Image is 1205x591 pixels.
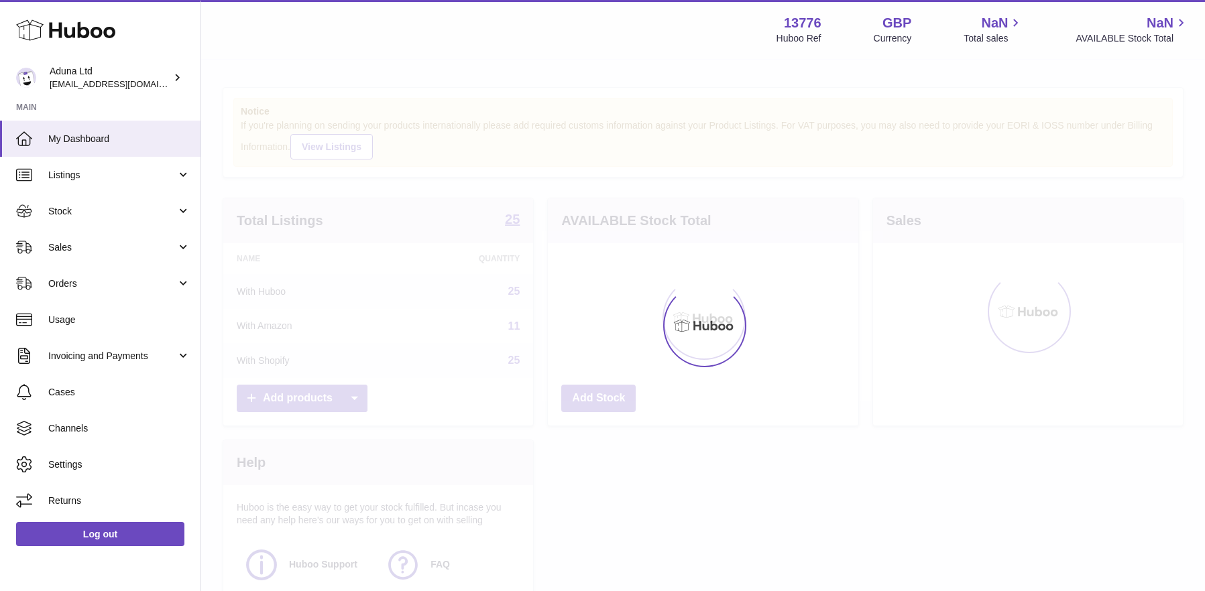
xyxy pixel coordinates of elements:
span: AVAILABLE Stock Total [1076,32,1189,45]
span: [EMAIL_ADDRESS][DOMAIN_NAME] [50,78,197,89]
span: My Dashboard [48,133,190,145]
span: Usage [48,314,190,326]
span: Returns [48,495,190,507]
a: NaN AVAILABLE Stock Total [1076,14,1189,45]
span: Total sales [964,32,1023,45]
div: Aduna Ltd [50,65,170,90]
img: foyin.fagbemi@aduna.com [16,68,36,88]
span: NaN [1147,14,1173,32]
div: Huboo Ref [777,32,821,45]
span: Settings [48,458,190,471]
strong: 13776 [784,14,821,32]
span: Orders [48,277,176,290]
span: Invoicing and Payments [48,350,176,363]
span: Channels [48,422,190,435]
a: Log out [16,522,184,546]
span: NaN [981,14,1008,32]
span: Stock [48,205,176,218]
div: Currency [874,32,912,45]
strong: GBP [882,14,911,32]
span: Listings [48,169,176,182]
span: Cases [48,386,190,399]
span: Sales [48,241,176,254]
a: NaN Total sales [964,14,1023,45]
